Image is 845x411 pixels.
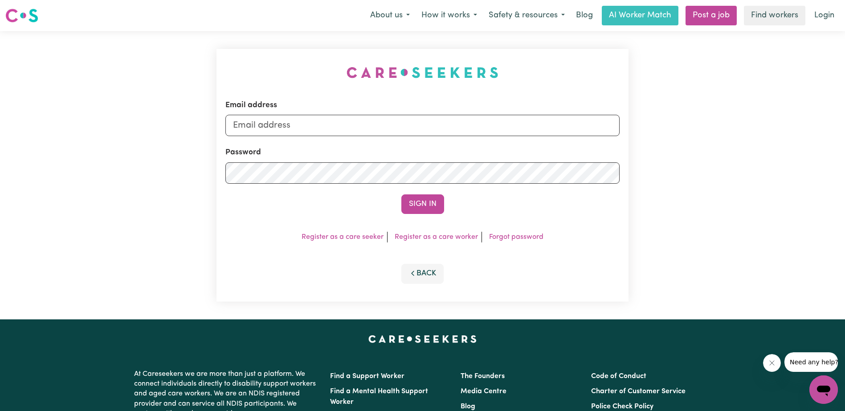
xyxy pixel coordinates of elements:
iframe: Close message [763,354,781,372]
a: Blog [461,403,475,410]
a: Find workers [744,6,805,25]
a: AI Worker Match [602,6,678,25]
button: How it works [416,6,483,25]
a: Media Centre [461,388,506,395]
label: Email address [225,100,277,111]
a: Charter of Customer Service [591,388,686,395]
button: Back [401,264,444,283]
a: Login [809,6,840,25]
img: Careseekers logo [5,8,38,24]
span: Need any help? [5,6,54,13]
a: Blog [571,6,598,25]
a: Post a job [686,6,737,25]
a: Find a Mental Health Support Worker [330,388,428,406]
button: About us [364,6,416,25]
a: Careseekers logo [5,5,38,26]
a: The Founders [461,373,505,380]
a: Forgot password [489,234,543,241]
label: Password [225,147,261,158]
a: Find a Support Worker [330,373,404,380]
a: Police Check Policy [591,403,653,410]
a: Code of Conduct [591,373,646,380]
iframe: Button to launch messaging window [809,375,838,404]
button: Sign In [401,194,444,214]
button: Safety & resources [483,6,571,25]
iframe: Message from company [784,352,838,372]
a: Register as a care worker [395,234,478,241]
input: Email address [225,115,620,136]
a: Careseekers home page [368,335,477,342]
a: Register as a care seeker [302,234,384,241]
